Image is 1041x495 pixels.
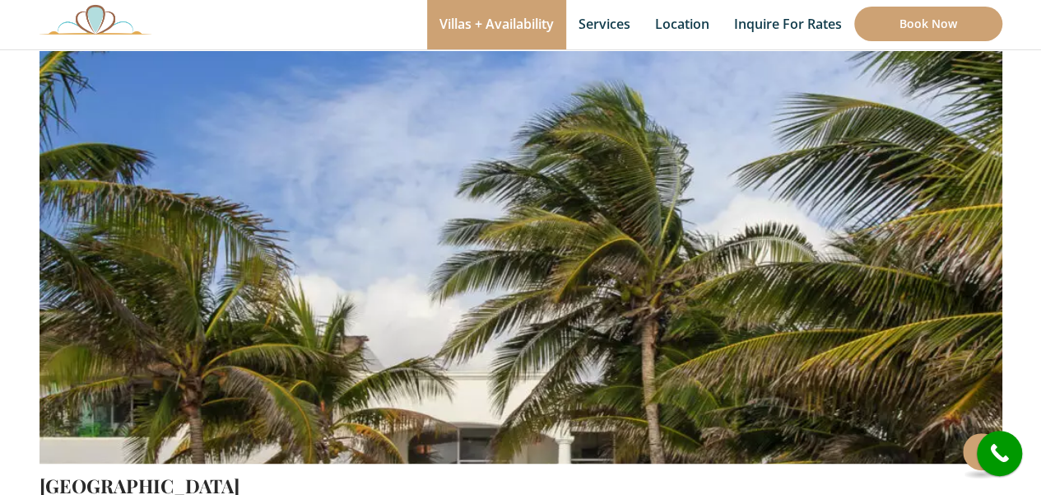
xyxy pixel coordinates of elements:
a: call [977,431,1022,476]
a: Book Now [854,7,1002,41]
img: Awesome Logo [40,4,151,35]
i: call [981,435,1018,472]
